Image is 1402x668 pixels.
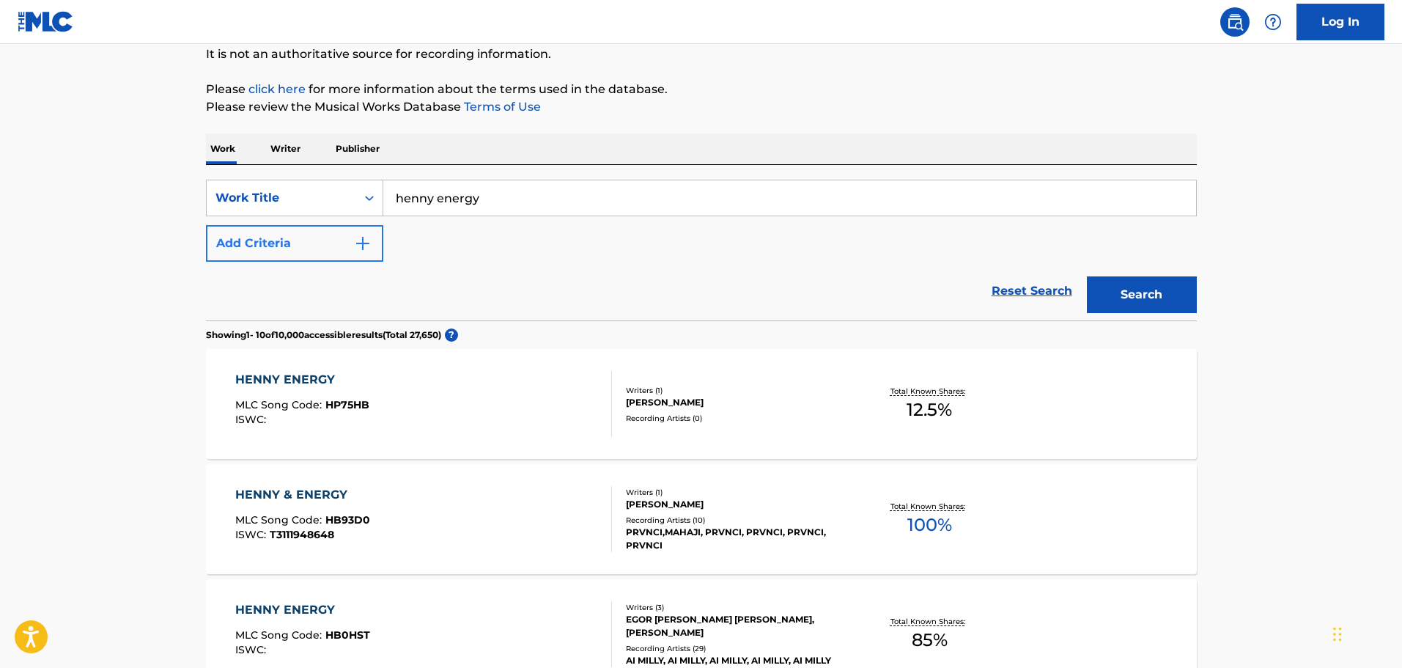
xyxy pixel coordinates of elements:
[1333,612,1342,656] div: Drag
[325,398,369,411] span: HP75HB
[235,643,270,656] span: ISWC :
[1258,7,1288,37] div: Help
[461,100,541,114] a: Terms of Use
[890,616,969,627] p: Total Known Shares:
[270,528,334,541] span: T3111948648
[626,413,847,424] div: Recording Artists ( 0 )
[626,385,847,396] div: Writers ( 1 )
[626,654,847,667] div: AI MILLY, AI MILLY, AI MILLY, AI MILLY, AI MILLY
[907,512,952,538] span: 100 %
[206,45,1197,63] p: It is not an authoritative source for recording information.
[1264,13,1282,31] img: help
[206,349,1197,459] a: HENNY ENERGYMLC Song Code:HP75HBISWC:Writers (1)[PERSON_NAME]Recording Artists (0)Total Known Sha...
[215,189,347,207] div: Work Title
[235,398,325,411] span: MLC Song Code :
[235,628,325,642] span: MLC Song Code :
[206,180,1197,320] form: Search Form
[626,498,847,511] div: [PERSON_NAME]
[235,413,270,426] span: ISWC :
[1220,7,1250,37] a: Public Search
[266,133,305,164] p: Writer
[206,98,1197,116] p: Please review the Musical Works Database
[331,133,384,164] p: Publisher
[626,515,847,526] div: Recording Artists ( 10 )
[1329,598,1402,668] iframe: Chat Widget
[354,235,372,252] img: 9d2ae6d4665cec9f34b9.svg
[325,513,370,526] span: HB93D0
[626,643,847,654] div: Recording Artists ( 29 )
[626,396,847,409] div: [PERSON_NAME]
[626,613,847,639] div: EGOR [PERSON_NAME] [PERSON_NAME], [PERSON_NAME]
[912,627,948,653] span: 85 %
[206,464,1197,574] a: HENNY & ENERGYMLC Song Code:HB93D0ISWC:T3111948648Writers (1)[PERSON_NAME]Recording Artists (10)P...
[206,133,240,164] p: Work
[1087,276,1197,313] button: Search
[626,487,847,498] div: Writers ( 1 )
[206,329,441,342] p: Showing 1 - 10 of 10,000 accessible results (Total 27,650 )
[235,513,325,526] span: MLC Song Code :
[890,386,969,397] p: Total Known Shares:
[248,82,306,96] a: click here
[235,528,270,541] span: ISWC :
[445,329,458,342] span: ?
[1226,13,1244,31] img: search
[907,397,952,423] span: 12.5 %
[626,602,847,613] div: Writers ( 3 )
[206,81,1197,98] p: Please for more information about the terms used in the database.
[18,11,74,32] img: MLC Logo
[235,486,370,504] div: HENNY & ENERGY
[626,526,847,552] div: PRVNCI,MAHAJI, PRVNCI, PRVNCI, PRVNCI, PRVNCI
[325,628,370,642] span: HB0HST
[235,601,370,619] div: HENNY ENERGY
[890,501,969,512] p: Total Known Shares:
[206,225,383,262] button: Add Criteria
[1296,4,1384,40] a: Log In
[984,275,1080,307] a: Reset Search
[235,371,369,389] div: HENNY ENERGY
